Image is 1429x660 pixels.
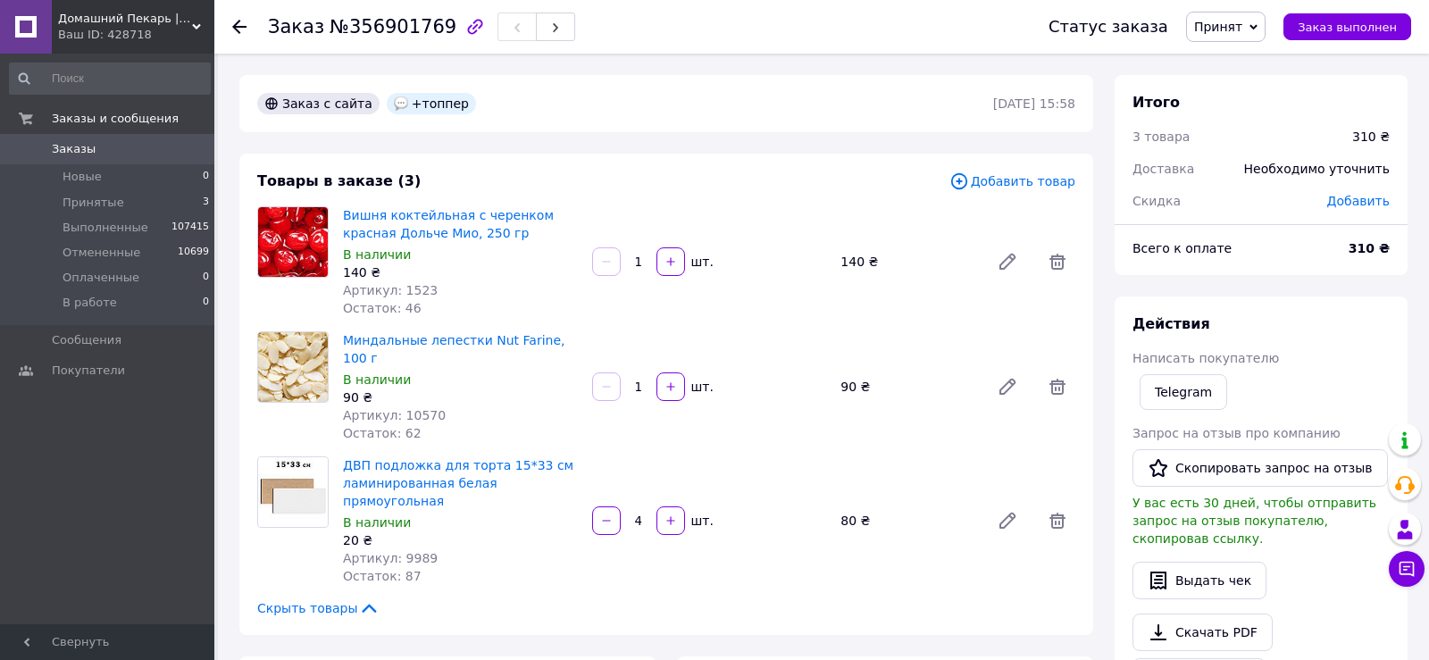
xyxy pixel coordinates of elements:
span: Принят [1194,20,1242,34]
span: Домашний Пекарь | Магазин для кондитеров [58,11,192,27]
a: Скачать PDF [1132,614,1273,651]
span: В наличии [343,372,411,387]
div: 90 ₴ [343,388,578,406]
span: Заказы [52,141,96,157]
span: Оплаченные [63,270,139,286]
button: Чат с покупателем [1389,551,1425,587]
a: Вишня коктейльная с черенком красная Дольче Мио, 250 гр [343,208,554,240]
div: 140 ₴ [833,249,982,274]
a: Редактировать [990,244,1025,280]
div: шт. [687,253,715,271]
div: 80 ₴ [833,508,982,533]
span: 3 [203,195,209,211]
button: Заказ выполнен [1283,13,1411,40]
div: шт. [687,378,715,396]
span: Сообщения [52,332,121,348]
span: Заказ [268,16,324,38]
span: Скрыть товары [257,599,380,617]
span: У вас есть 30 дней, чтобы отправить запрос на отзыв покупателю, скопировав ссылку. [1132,496,1376,546]
span: Остаток: 46 [343,301,422,315]
div: Статус заказа [1049,18,1168,36]
div: Заказ с сайта [257,93,380,114]
span: №356901769 [330,16,456,38]
img: ДВП подложка для торта 15*33 см ламинированная белая прямоугольная [258,457,328,527]
span: 0 [203,295,209,311]
span: Отмененные [63,245,140,261]
img: :speech_balloon: [394,96,408,111]
span: Артикул: 1523 [343,283,438,297]
button: Выдать чек [1132,562,1266,599]
span: Товары в заказе (3) [257,172,421,189]
div: Необходимо уточнить [1233,149,1400,188]
span: Покупатели [52,363,125,379]
img: Вишня коктейльная с черенком красная Дольче Мио, 250 гр [258,207,328,277]
span: Артикул: 10570 [343,408,446,422]
span: В наличии [343,515,411,530]
span: Удалить [1040,369,1075,405]
span: Заказы и сообщения [52,111,179,127]
span: Заказ выполнен [1298,21,1397,34]
img: Миндальные лепестки Nut Farine, 100 г [258,332,328,402]
div: Ваш ID: 428718 [58,27,214,43]
span: Всего к оплате [1132,241,1232,255]
span: Действия [1132,315,1210,332]
div: Вернуться назад [232,18,247,36]
span: В работе [63,295,117,311]
a: ДВП подложка для торта 15*33 см ламинированная белая прямоугольная [343,458,573,508]
span: 0 [203,270,209,286]
span: Удалить [1040,244,1075,280]
span: Скидка [1132,194,1181,208]
a: Редактировать [990,503,1025,539]
span: Остаток: 62 [343,426,422,440]
span: Удалить [1040,503,1075,539]
span: 0 [203,169,209,185]
span: Добавить [1327,194,1390,208]
div: +топпер [387,93,476,114]
div: 20 ₴ [343,531,578,549]
a: Миндальные лепестки Nut Farine, 100 г [343,333,564,365]
span: Выполненные [63,220,148,236]
span: Итого [1132,94,1180,111]
span: 3 товара [1132,129,1190,144]
span: Написать покупателю [1132,351,1279,365]
span: Принятые [63,195,124,211]
a: Редактировать [990,369,1025,405]
div: 310 ₴ [1352,128,1390,146]
span: Добавить товар [949,171,1075,191]
span: Доставка [1132,162,1194,176]
span: Новые [63,169,102,185]
span: Остаток: 87 [343,569,422,583]
span: В наличии [343,247,411,262]
b: 310 ₴ [1349,241,1390,255]
span: 10699 [178,245,209,261]
span: Запрос на отзыв про компанию [1132,426,1341,440]
span: 107415 [171,220,209,236]
a: Telegram [1140,374,1227,410]
div: 90 ₴ [833,374,982,399]
button: Скопировать запрос на отзыв [1132,449,1388,487]
input: Поиск [9,63,211,95]
time: [DATE] 15:58 [993,96,1075,111]
div: шт. [687,512,715,530]
span: Артикул: 9989 [343,551,438,565]
div: 140 ₴ [343,263,578,281]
